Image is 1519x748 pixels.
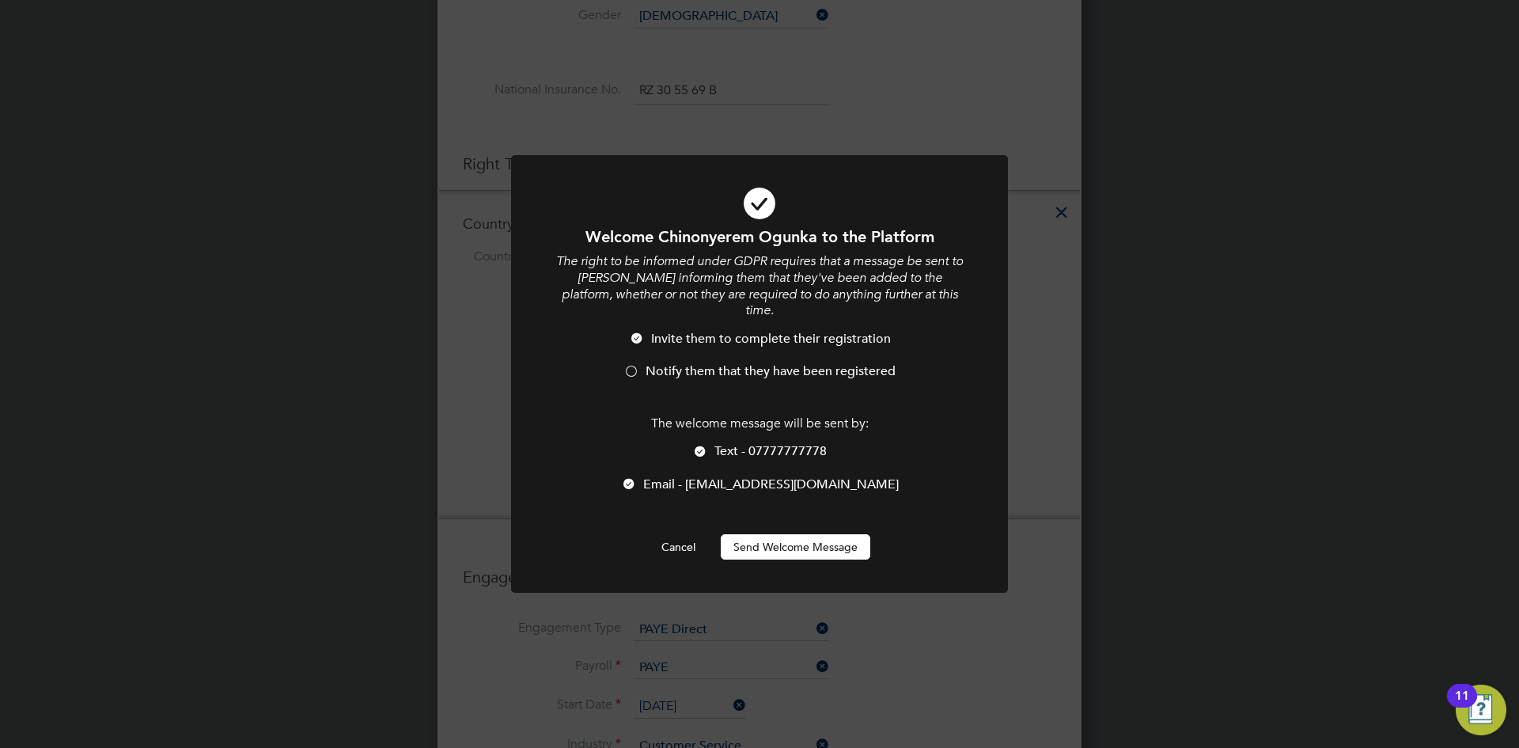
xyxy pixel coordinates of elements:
span: Text - 07777777778 [714,443,827,459]
h1: Welcome Chinonyerem Ogunka to the Platform [554,226,965,247]
span: Notify them that they have been registered [646,363,896,379]
button: Send Welcome Message [721,534,870,560]
i: The right to be informed under GDPR requires that a message be sent to [PERSON_NAME] informing th... [556,253,963,318]
p: The welcome message will be sent by: [554,416,965,432]
button: Open Resource Center, 11 new notifications [1456,685,1506,735]
div: 11 [1455,696,1469,716]
button: Cancel [649,534,708,560]
span: Invite them to complete their registration [651,331,891,347]
span: Email - [EMAIL_ADDRESS][DOMAIN_NAME] [643,477,899,492]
